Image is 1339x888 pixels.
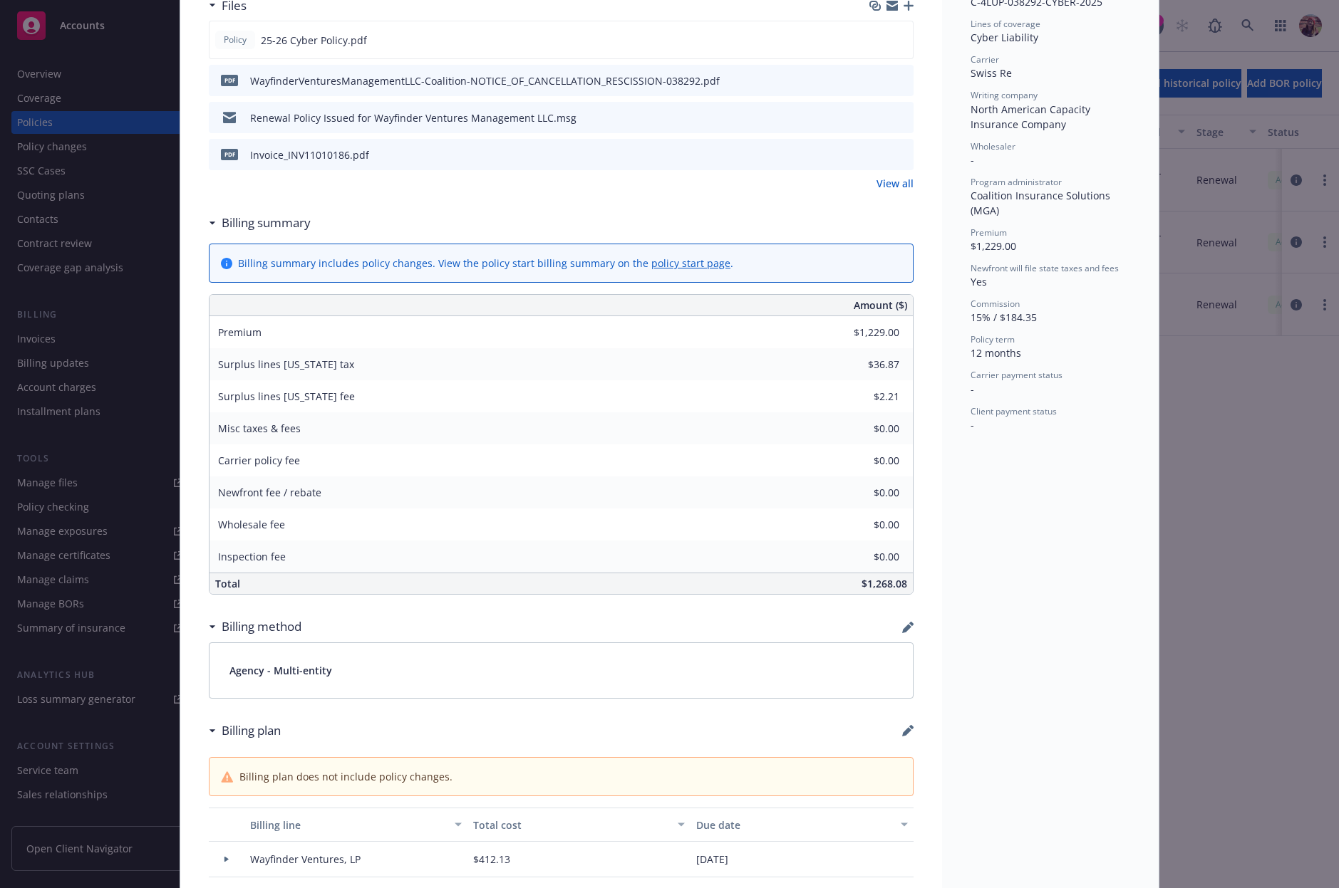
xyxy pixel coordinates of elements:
[971,405,1057,417] span: Client payment status
[862,577,907,590] span: $1,268.08
[250,852,361,867] span: Wayfinder Ventures, LP
[895,110,908,125] button: preview file
[971,275,987,288] span: Yes
[895,147,908,162] button: preview file
[696,852,728,867] span: [DATE]
[250,110,577,125] div: Renewal Policy Issued for Wayfinder Ventures Management LLC.msg
[244,808,467,842] button: Billing line
[971,418,974,432] span: -
[815,322,908,343] input: 0.00
[218,422,301,435] span: Misc taxes & fees
[215,577,240,590] span: Total
[815,546,908,568] input: 0.00
[815,482,908,503] input: 0.00
[971,333,1015,345] span: Policy term
[250,73,720,88] div: WayfinderVenturesManagementLLC-Coalition-NOTICE_OF_CANCELLATION_RESCISSION-038292.pdf
[250,818,446,832] div: Billing line
[971,89,1038,101] span: Writing company
[239,769,453,784] span: Billing plan does not include policy changes.
[238,256,733,271] div: Billing summary includes policy changes. View the policy start billing summary on the .
[971,103,1093,131] span: North American Capacity Insurance Company
[209,617,301,636] div: Billing method
[872,147,884,162] button: download file
[971,239,1016,253] span: $1,229.00
[894,33,907,48] button: preview file
[218,325,262,339] span: Premium
[261,33,367,48] span: 25-26 Cyber Policy.pdf
[222,721,281,740] h3: Billing plan
[971,176,1062,188] span: Program administrator
[221,149,238,160] span: pdf
[696,818,892,832] div: Due date
[218,454,300,467] span: Carrier policy fee
[250,147,369,162] div: Invoice_INV11010186.pdf
[221,33,249,46] span: Policy
[971,66,1012,80] span: Swiss Re
[473,818,669,832] div: Total cost
[872,73,884,88] button: download file
[815,514,908,536] input: 0.00
[872,110,884,125] button: download file
[467,808,691,842] button: Total cost
[971,18,1040,30] span: Lines of coverage
[209,214,311,232] div: Billing summary
[971,140,1015,152] span: Wholesaler
[971,382,974,396] span: -
[895,73,908,88] button: preview file
[971,53,999,66] span: Carrier
[971,369,1063,381] span: Carrier payment status
[971,346,1021,360] span: 12 months
[691,808,914,842] button: Due date
[854,298,907,313] span: Amount ($)
[473,852,510,867] span: $412.13
[218,550,286,563] span: Inspection fee
[209,842,244,877] div: Toggle Row Expanded
[218,486,321,499] span: Newfront fee / rebate
[971,30,1130,45] div: Cyber Liability
[221,75,238,85] span: pdf
[651,256,730,270] a: policy start page
[971,298,1020,310] span: Commission
[218,357,354,371] span: Surplus lines [US_STATE] tax
[209,721,281,740] div: Billing plan
[222,617,301,636] h3: Billing method
[815,386,908,407] input: 0.00
[971,153,974,167] span: -
[815,450,908,471] input: 0.00
[218,518,285,531] span: Wholesale fee
[971,262,1119,274] span: Newfront will file state taxes and fees
[222,214,311,232] h3: Billing summary
[971,310,1037,324] span: 15% / $184.35
[872,33,883,48] button: download file
[971,226,1007,239] span: Premium
[815,418,908,439] input: 0.00
[218,390,355,403] span: Surplus lines [US_STATE] fee
[971,189,1113,217] span: Coalition Insurance Solutions (MGA)
[877,176,914,191] a: View all
[210,643,913,698] div: Agency - Multi-entity
[815,354,908,375] input: 0.00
